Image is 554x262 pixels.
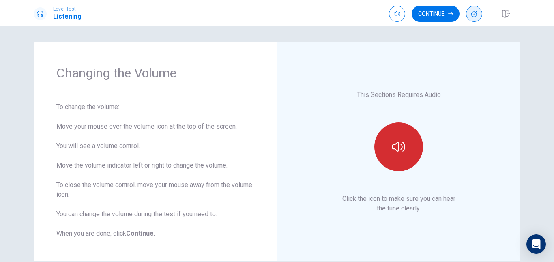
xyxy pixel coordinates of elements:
div: To change the volume: Move your mouse over the volume icon at the top of the screen. You will see... [56,102,254,238]
p: Click the icon to make sure you can hear the tune clearly. [342,194,455,213]
span: Level Test [53,6,82,12]
h1: Listening [53,12,82,21]
b: Continue [126,230,154,237]
div: Open Intercom Messenger [526,234,546,254]
p: This Sections Requires Audio [357,90,441,100]
button: Continue [412,6,460,22]
h1: Changing the Volume [56,65,254,81]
